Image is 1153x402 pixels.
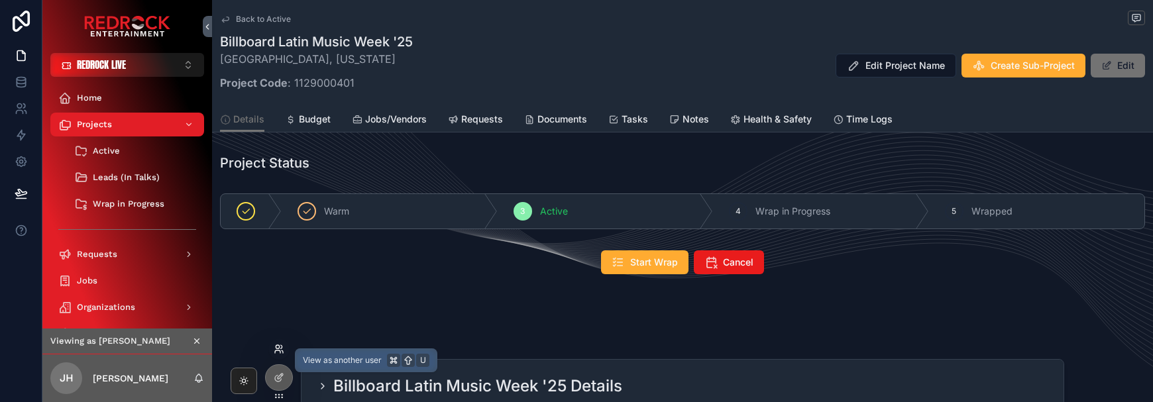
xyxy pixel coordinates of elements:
[93,172,160,183] span: Leads (In Talks)
[60,370,74,386] span: JH
[50,269,204,293] a: Jobs
[743,113,812,126] span: Health & Safety
[286,107,331,134] a: Budget
[66,139,204,163] a: Active
[417,355,428,366] span: U
[77,276,97,286] span: Jobs
[220,14,291,25] a: Back to Active
[220,51,413,67] p: [GEOGRAPHIC_DATA], [US_STATE]
[461,113,503,126] span: Requests
[540,205,568,218] span: Active
[952,206,956,217] span: 5
[622,113,648,126] span: Tasks
[352,107,427,134] a: Jobs/Vendors
[630,256,678,269] span: Start Wrap
[669,107,709,134] a: Notes
[50,86,204,110] a: Home
[93,372,168,385] p: [PERSON_NAME]
[93,199,164,209] span: Wrap in Progress
[730,107,812,134] a: Health & Safety
[520,206,525,217] span: 3
[448,107,503,134] a: Requests
[365,113,427,126] span: Jobs/Vendors
[220,154,309,172] h1: Project Status
[77,58,126,72] span: REDROCK LIVE
[50,53,204,77] button: Select Button
[846,113,893,126] span: Time Logs
[524,107,587,134] a: Documents
[66,192,204,216] a: Wrap in Progress
[755,205,830,218] span: Wrap in Progress
[971,205,1013,218] span: Wrapped
[220,75,413,91] p: : 1129000401
[66,166,204,189] a: Leads (In Talks)
[608,107,648,134] a: Tasks
[220,107,264,132] a: Details
[303,355,382,366] span: View as another user
[961,54,1085,77] button: Create Sub-Project
[77,249,117,260] span: Requests
[333,376,622,397] h2: Billboard Latin Music Week '25 Details
[865,59,945,72] span: Edit Project Name
[236,14,291,25] span: Back to Active
[220,76,288,89] strong: Project Code
[77,93,102,103] span: Home
[50,295,204,319] a: Organizations
[723,256,753,269] span: Cancel
[77,119,112,130] span: Projects
[42,77,212,328] div: scrollable content
[324,205,349,218] span: Warm
[50,242,204,266] a: Requests
[537,113,587,126] span: Documents
[299,113,331,126] span: Budget
[84,16,170,37] img: App logo
[77,302,135,313] span: Organizations
[736,206,741,217] span: 4
[50,336,170,346] span: Viewing as [PERSON_NAME]
[601,250,688,274] button: Start Wrap
[233,113,264,126] span: Details
[833,107,893,134] a: Time Logs
[50,113,204,136] a: Projects
[220,32,413,51] h1: Billboard Latin Music Week '25
[991,59,1075,72] span: Create Sub-Project
[836,54,956,77] button: Edit Project Name
[683,113,709,126] span: Notes
[694,250,764,274] button: Cancel
[93,146,120,156] span: Active
[1091,54,1145,77] button: Edit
